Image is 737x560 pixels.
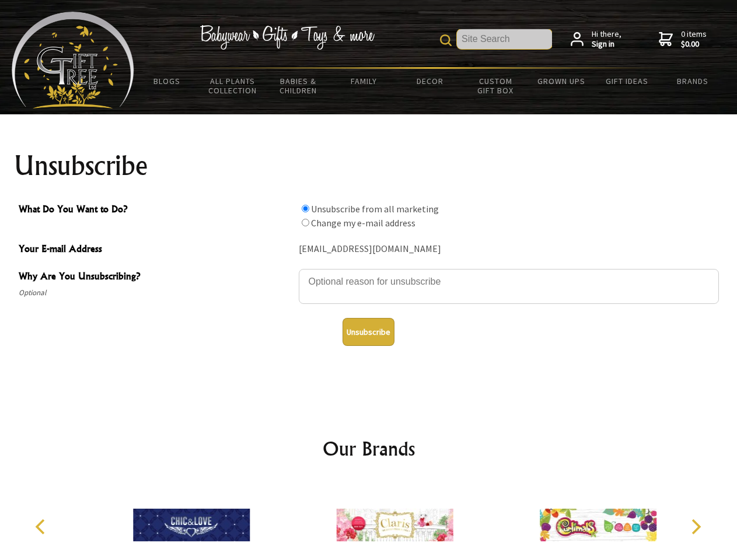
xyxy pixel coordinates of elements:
input: What Do You Want to Do? [302,219,309,226]
a: Babies & Children [266,69,331,103]
input: What Do You Want to Do? [302,205,309,212]
span: Optional [19,286,293,300]
h2: Our Brands [23,435,714,463]
textarea: Why Are You Unsubscribing? [299,269,719,304]
a: Custom Gift Box [463,69,529,103]
a: 0 items$0.00 [659,29,707,50]
a: Grown Ups [528,69,594,93]
input: Site Search [457,29,552,49]
span: Hi there, [592,29,621,50]
span: Why Are You Unsubscribing? [19,269,293,286]
strong: Sign in [592,39,621,50]
div: [EMAIL_ADDRESS][DOMAIN_NAME] [299,240,719,258]
a: All Plants Collection [200,69,266,103]
span: Your E-mail Address [19,242,293,258]
a: Family [331,69,397,93]
button: Next [683,514,708,540]
a: BLOGS [134,69,200,93]
span: 0 items [681,29,707,50]
a: Gift Ideas [594,69,660,93]
button: Unsubscribe [343,318,394,346]
a: Hi there,Sign in [571,29,621,50]
h1: Unsubscribe [14,152,724,180]
label: Unsubscribe from all marketing [311,203,439,215]
strong: $0.00 [681,39,707,50]
span: What Do You Want to Do? [19,202,293,219]
label: Change my e-mail address [311,217,415,229]
img: product search [440,34,452,46]
a: Brands [660,69,726,93]
a: Decor [397,69,463,93]
img: Babyware - Gifts - Toys and more... [12,12,134,108]
img: Babywear - Gifts - Toys & more [200,25,375,50]
button: Previous [29,514,55,540]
